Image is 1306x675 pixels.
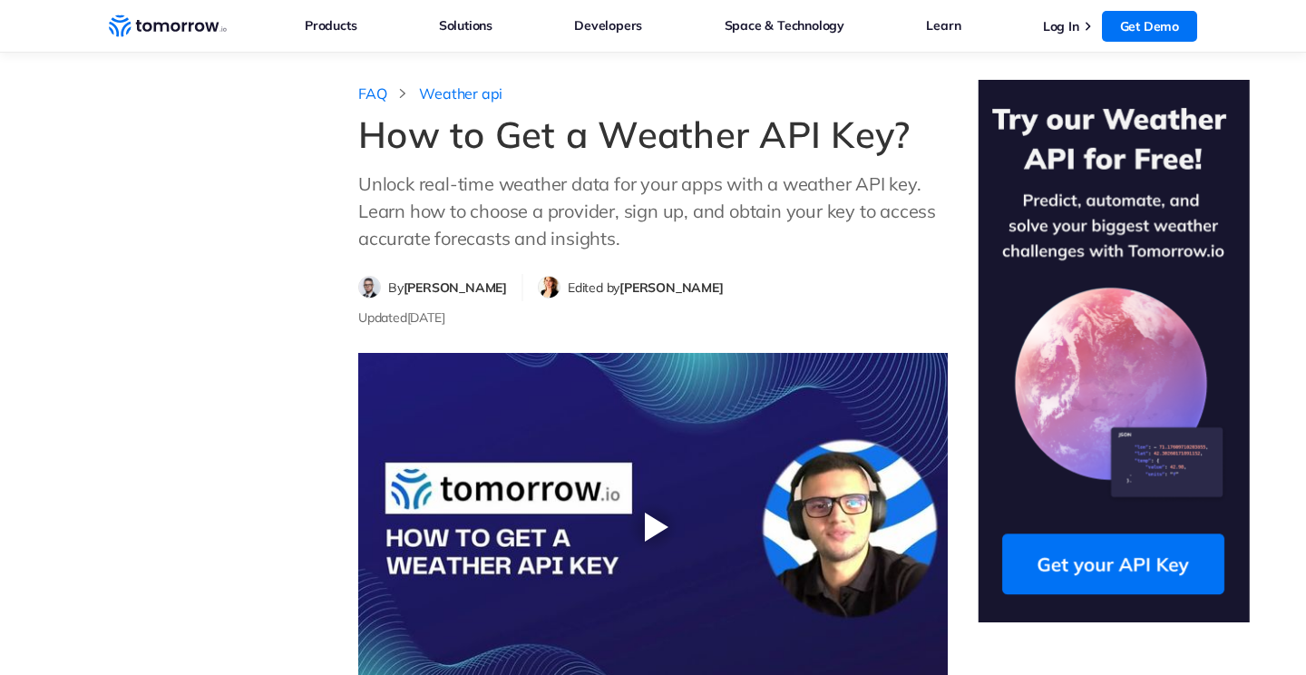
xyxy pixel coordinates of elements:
[619,279,723,296] span: [PERSON_NAME]
[358,309,444,326] span: Updated [DATE]
[725,14,844,37] a: Space & Technology
[404,279,507,296] span: [PERSON_NAME]
[1043,18,1079,34] a: Log In
[358,80,948,103] nav: breadcrumb
[305,14,356,37] a: Products
[358,112,948,156] h1: How to Get a Weather API Key?
[358,171,948,252] p: Unlock real-time weather data for your apps with a weather API key. Learn how to choose a provide...
[926,14,960,37] a: Learn
[358,84,386,103] a: FAQ
[359,277,380,298] img: Filip Dimkovski
[1102,11,1197,42] a: Get Demo
[568,279,724,296] span: Edited by
[419,84,502,103] a: Weather api
[574,14,642,37] a: Developers
[978,80,1250,622] img: Try Our Weather API for Free
[388,279,507,296] span: By
[109,13,227,40] a: Home link
[539,277,560,298] img: Michelle Meyer editor profile picture
[439,14,492,37] a: Solutions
